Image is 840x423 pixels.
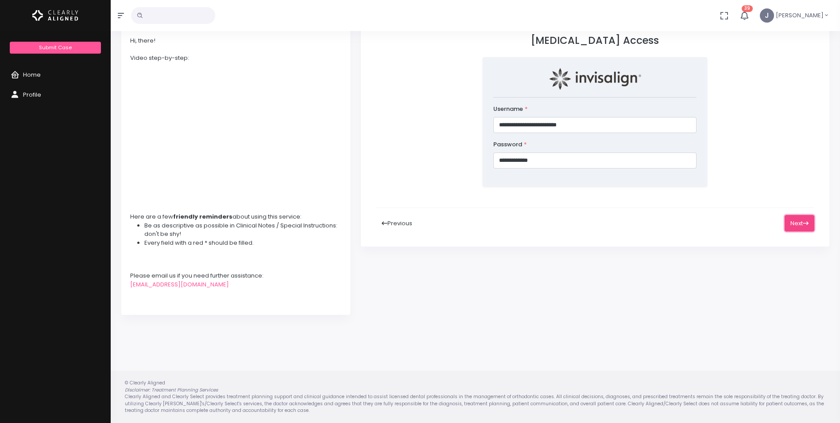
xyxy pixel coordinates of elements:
button: Previous [376,215,418,231]
span: J [760,8,774,23]
span: 39 [742,5,753,12]
img: Logo Horizontal [32,6,78,25]
span: [PERSON_NAME] [776,11,824,20]
label: Username [493,105,528,114]
div: © Clearly Aligned Clearly Aligned and Clearly Select provides treatment planning support and clin... [116,380,835,414]
label: Password [493,140,527,149]
li: Be as descriptive as possible in Clinical Notes / Special Instructions: don't be shy! [144,221,341,239]
div: Video step-by-step: [130,54,341,63]
h3: [MEDICAL_DATA] Access [376,35,814,47]
div: Hi, there! [130,36,341,45]
div: Here are a few about using this service: [130,212,341,221]
em: Disclaimer: Treatment Planning Services [125,387,218,393]
a: [EMAIL_ADDRESS][DOMAIN_NAME] [130,280,229,289]
strong: friendly reminders [173,212,232,221]
button: Next [785,215,814,231]
span: Submit Case [39,44,72,51]
span: Home [23,70,41,79]
img: invisalign-home-primary-logo.png [549,68,641,90]
span: Profile [23,90,41,99]
a: Submit Case [10,42,101,54]
li: Every field with a red * should be filled. [144,239,341,247]
div: Please email us if you need further assistance: [130,271,341,280]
